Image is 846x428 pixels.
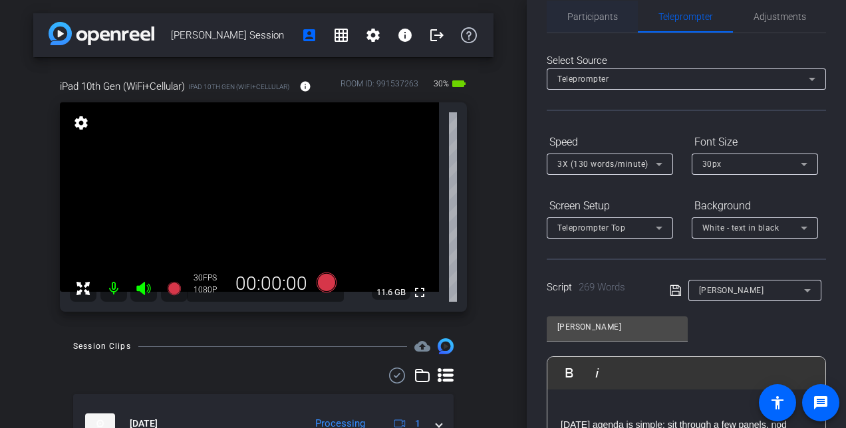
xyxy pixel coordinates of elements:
[73,340,131,353] div: Session Clips
[557,319,677,335] input: Title
[702,223,779,233] span: White - text in black
[341,78,418,97] div: ROOM ID: 991537263
[813,395,829,411] mat-icon: message
[414,338,430,354] mat-icon: cloud_upload
[171,22,293,49] span: [PERSON_NAME] Session
[585,360,610,386] button: Italic (Ctrl+I)
[414,338,430,354] span: Destinations for your clips
[557,360,582,386] button: Bold (Ctrl+B)
[301,27,317,43] mat-icon: account_box
[49,22,154,45] img: app-logo
[567,12,618,21] span: Participants
[557,160,648,169] span: 3X (130 words/minute)
[692,131,818,154] div: Font Size
[365,27,381,43] mat-icon: settings
[188,82,289,92] span: iPad 10th Gen (WiFi+Cellular)
[451,76,467,92] mat-icon: battery_std
[72,115,90,131] mat-icon: settings
[754,12,806,21] span: Adjustments
[699,286,764,295] span: [PERSON_NAME]
[412,284,428,300] mat-icon: fullscreen
[60,79,185,94] span: iPad 10th Gen (WiFi+Cellular)
[432,73,451,94] span: 30%
[547,53,826,68] div: Select Source
[692,195,818,217] div: Background
[227,272,316,295] div: 00:00:00
[397,27,413,43] mat-icon: info
[333,27,349,43] mat-icon: grid_on
[203,273,217,282] span: FPS
[299,80,311,92] mat-icon: info
[702,160,722,169] span: 30px
[547,131,673,154] div: Speed
[194,272,227,283] div: 30
[429,27,445,43] mat-icon: logout
[438,338,454,354] img: Session clips
[770,395,785,411] mat-icon: accessibility
[557,74,609,84] span: Teleprompter
[547,280,651,295] div: Script
[557,223,625,233] span: Teleprompter Top
[372,284,410,300] span: 11.6 GB
[547,195,673,217] div: Screen Setup
[658,12,713,21] span: Teleprompter
[194,284,227,295] div: 1080P
[579,281,625,293] span: 269 Words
